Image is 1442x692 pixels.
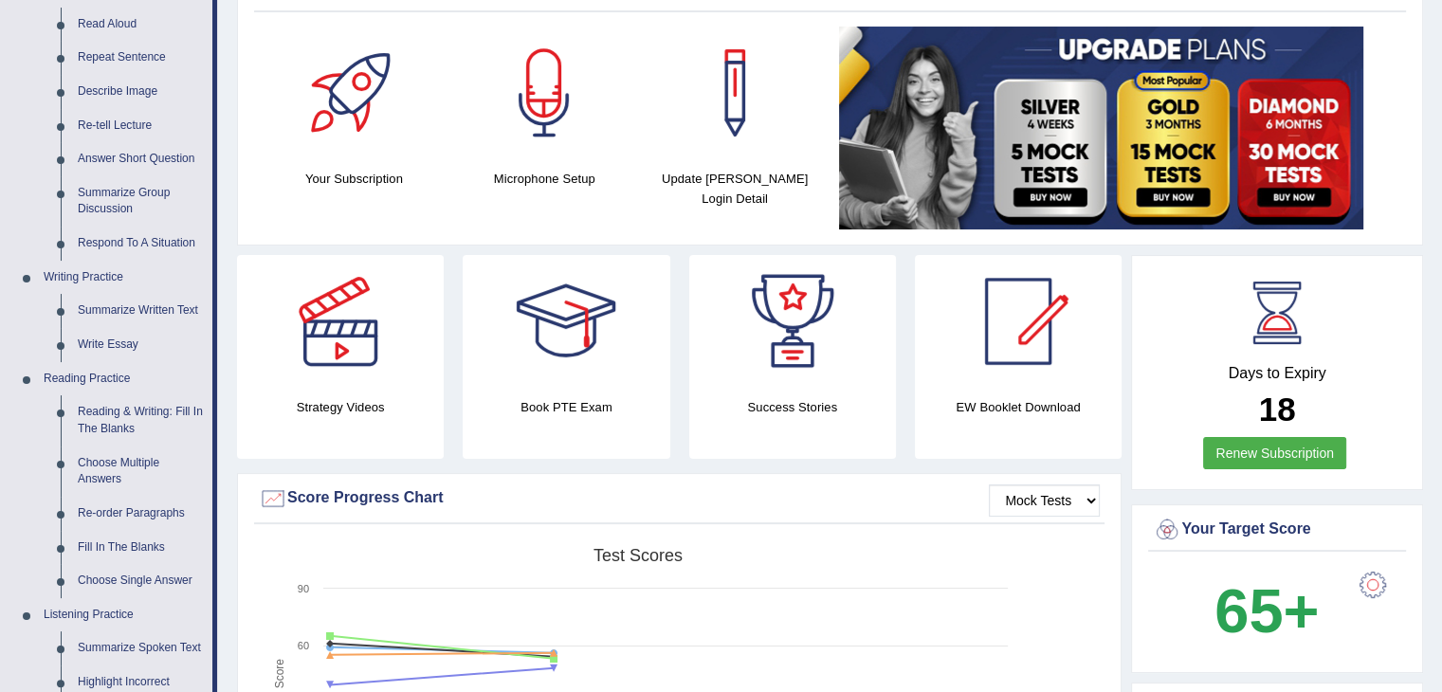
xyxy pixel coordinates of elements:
a: Summarize Group Discussion [69,176,212,227]
text: 60 [298,640,309,651]
a: Respond To A Situation [69,227,212,261]
text: 90 [298,583,309,594]
a: Re-order Paragraphs [69,497,212,531]
div: Score Progress Chart [259,484,1100,513]
a: Reading Practice [35,362,212,396]
h4: Strategy Videos [237,397,444,417]
div: Your Target Score [1153,516,1401,544]
h4: Microphone Setup [459,169,630,189]
a: Describe Image [69,75,212,109]
b: 18 [1259,391,1296,428]
a: Writing Practice [35,261,212,295]
a: Write Essay [69,328,212,362]
a: Re-tell Lecture [69,109,212,143]
b: 65+ [1214,576,1319,646]
a: Renew Subscription [1203,437,1346,469]
h4: Your Subscription [268,169,440,189]
a: Repeat Sentence [69,41,212,75]
h4: EW Booklet Download [915,397,1122,417]
img: small5.jpg [839,27,1363,229]
a: Answer Short Question [69,142,212,176]
a: Listening Practice [35,598,212,632]
a: Reading & Writing: Fill In The Blanks [69,395,212,446]
h4: Book PTE Exam [463,397,669,417]
h4: Success Stories [689,397,896,417]
a: Summarize Written Text [69,294,212,328]
tspan: Test scores [593,546,683,565]
a: Choose Multiple Answers [69,446,212,497]
a: Choose Single Answer [69,564,212,598]
a: Summarize Spoken Text [69,631,212,665]
h4: Update [PERSON_NAME] Login Detail [649,169,821,209]
a: Fill In The Blanks [69,531,212,565]
a: Read Aloud [69,8,212,42]
h4: Days to Expiry [1153,365,1401,382]
tspan: Score [273,659,286,689]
